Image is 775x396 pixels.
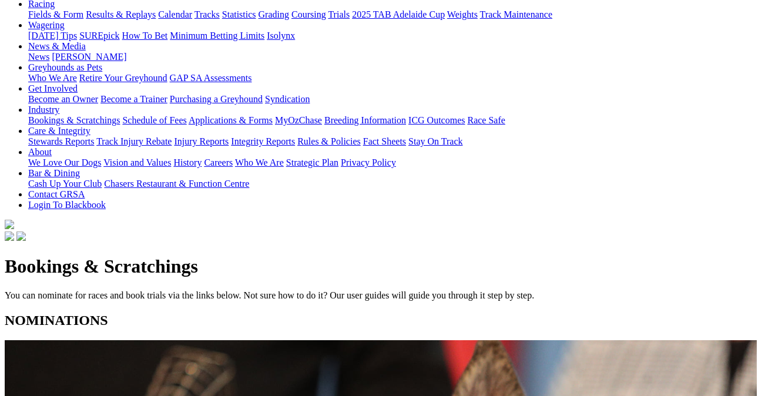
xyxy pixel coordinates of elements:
a: ICG Outcomes [408,115,465,125]
h2: NOMINATIONS [5,313,770,328]
div: Get Involved [28,94,770,105]
a: Fact Sheets [363,136,406,146]
a: Get Involved [28,83,78,93]
a: Fields & Form [28,9,83,19]
a: Injury Reports [174,136,229,146]
a: Weights [447,9,478,19]
a: Syndication [265,94,310,104]
a: Calendar [158,9,192,19]
div: Racing [28,9,770,20]
a: GAP SA Assessments [170,73,252,83]
div: News & Media [28,52,770,62]
a: History [173,157,202,167]
p: You can nominate for races and book trials via the links below. Not sure how to do it? Our user g... [5,290,770,301]
a: Login To Blackbook [28,200,106,210]
a: Who We Are [28,73,77,83]
a: Cash Up Your Club [28,179,102,189]
a: MyOzChase [275,115,322,125]
a: Careers [204,157,233,167]
a: Applications & Forms [189,115,273,125]
a: [DATE] Tips [28,31,77,41]
div: Care & Integrity [28,136,770,147]
a: News & Media [28,41,86,51]
a: Vision and Values [103,157,171,167]
a: Results & Replays [86,9,156,19]
div: Wagering [28,31,770,41]
a: Bookings & Scratchings [28,115,120,125]
a: Stay On Track [408,136,462,146]
a: Trials [328,9,350,19]
a: Bar & Dining [28,168,80,178]
a: We Love Our Dogs [28,157,101,167]
a: Strategic Plan [286,157,338,167]
a: Minimum Betting Limits [170,31,264,41]
a: Industry [28,105,59,115]
a: Stewards Reports [28,136,94,146]
a: 2025 TAB Adelaide Cup [352,9,445,19]
a: Purchasing a Greyhound [170,94,263,104]
a: SUREpick [79,31,119,41]
a: News [28,52,49,62]
a: Privacy Policy [341,157,396,167]
img: logo-grsa-white.png [5,220,14,229]
a: Integrity Reports [231,136,295,146]
a: How To Bet [122,31,168,41]
div: About [28,157,770,168]
img: twitter.svg [16,231,26,241]
a: Contact GRSA [28,189,85,199]
div: Industry [28,115,770,126]
a: Track Maintenance [480,9,552,19]
a: Chasers Restaurant & Function Centre [104,179,249,189]
div: Bar & Dining [28,179,770,189]
img: facebook.svg [5,231,14,241]
a: Coursing [291,9,326,19]
a: Statistics [222,9,256,19]
a: [PERSON_NAME] [52,52,126,62]
a: Grading [259,9,289,19]
a: Become an Owner [28,94,98,104]
a: Greyhounds as Pets [28,62,102,72]
a: Wagering [28,20,65,30]
a: Tracks [194,9,220,19]
a: About [28,147,52,157]
a: Breeding Information [324,115,406,125]
div: Greyhounds as Pets [28,73,770,83]
a: Schedule of Fees [122,115,186,125]
a: Become a Trainer [100,94,167,104]
h1: Bookings & Scratchings [5,256,770,277]
a: Isolynx [267,31,295,41]
a: Track Injury Rebate [96,136,172,146]
a: Who We Are [235,157,284,167]
a: Retire Your Greyhound [79,73,167,83]
a: Rules & Policies [297,136,361,146]
a: Race Safe [467,115,505,125]
a: Care & Integrity [28,126,90,136]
